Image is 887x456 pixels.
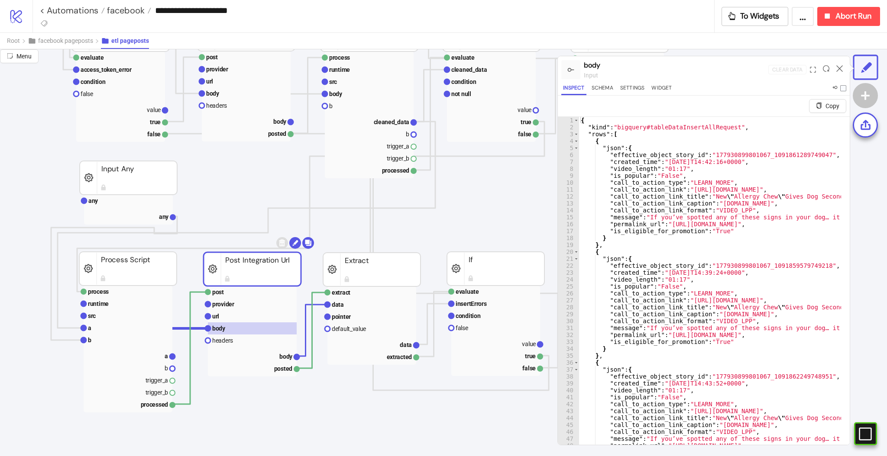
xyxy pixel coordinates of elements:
div: 46 [558,428,579,435]
div: 12 [558,193,579,200]
div: 23 [558,269,579,276]
text: cleaned_data [374,119,410,125]
text: insertErrors [456,300,487,307]
div: 29 [558,311,579,318]
div: 37 [558,366,579,373]
div: 7 [558,158,579,165]
div: 6 [558,151,579,158]
text: b [406,131,409,138]
text: value [147,106,161,113]
text: body [206,90,220,97]
text: process [329,54,350,61]
div: 10 [558,179,579,186]
text: not null [451,90,471,97]
div: 17 [558,228,579,234]
div: 24 [558,276,579,283]
div: 21 [558,255,579,262]
span: Toggle code folding, rows 4 through 19 [574,138,579,145]
text: data [400,341,412,348]
text: extract [332,289,350,296]
text: value [522,340,536,347]
div: 2 [558,124,579,131]
text: runtime [88,300,109,307]
text: runtime [329,66,350,73]
text: cleaned_data [451,66,487,73]
button: etl pageposts [101,33,149,49]
text: url [212,313,219,320]
span: Toggle code folding, rows 20 through 35 [574,248,579,255]
text: condition [451,78,476,85]
text: false [456,324,468,331]
div: 20 [558,248,579,255]
div: 18 [558,234,579,241]
div: 32 [558,331,579,338]
div: 42 [558,401,579,408]
div: 28 [558,304,579,311]
text: headers [206,102,227,109]
button: Root [7,33,28,49]
div: 22 [558,262,579,269]
div: 36 [558,359,579,366]
div: 31 [558,324,579,331]
span: facebook [105,5,145,16]
text: evaluate [81,54,104,61]
div: 1 [558,117,579,124]
text: a [88,324,91,331]
text: body [212,325,226,332]
div: 8 [558,165,579,172]
button: Copy [809,99,846,113]
span: Toggle code folding, rows 37 through 50 [574,366,579,373]
div: input [584,71,768,80]
text: provider [206,66,228,73]
button: facebook pageposts [28,33,101,49]
text: b [165,365,168,372]
span: etl pageposts [111,37,149,44]
div: 9 [558,172,579,179]
div: 48 [558,442,579,449]
text: post [206,54,218,61]
div: 15 [558,214,579,221]
span: Abort Run [835,11,871,21]
div: 16 [558,221,579,228]
div: 38 [558,373,579,380]
div: 30 [558,318,579,324]
span: Root [7,37,20,44]
div: 5 [558,145,579,151]
span: copy [816,103,822,109]
text: access_token_error [81,66,132,73]
text: body [329,90,343,97]
text: provider [212,301,234,308]
div: 19 [558,241,579,248]
div: 13 [558,200,579,207]
div: 35 [558,352,579,359]
div: 4 [558,138,579,145]
text: value [518,106,531,113]
text: false [81,90,93,97]
span: Toggle code folding, rows 1 through 53 [574,117,579,124]
span: Toggle code folding, rows 3 through 52 [574,131,579,138]
button: Widget [650,83,673,95]
span: Toggle code folding, rows 36 through 51 [574,359,579,366]
div: 40 [558,387,579,394]
div: body [584,60,768,71]
text: any [159,213,169,220]
span: Toggle code folding, rows 21 through 34 [574,255,579,262]
div: 47 [558,435,579,442]
div: 41 [558,394,579,401]
text: evaluate [451,54,475,61]
div: 45 [558,421,579,428]
text: condition [456,312,481,319]
span: Toggle code folding, rows 5 through 18 [574,145,579,151]
text: headers [212,337,233,344]
span: expand [810,67,816,73]
a: facebook [105,6,151,15]
button: Settings [618,83,647,95]
div: 3 [558,131,579,138]
div: 33 [558,338,579,345]
text: pointer [332,313,351,320]
button: Schema [590,83,615,95]
span: facebook pageposts [38,37,93,44]
text: src [329,78,337,85]
text: a [165,353,168,360]
text: url [206,78,213,85]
